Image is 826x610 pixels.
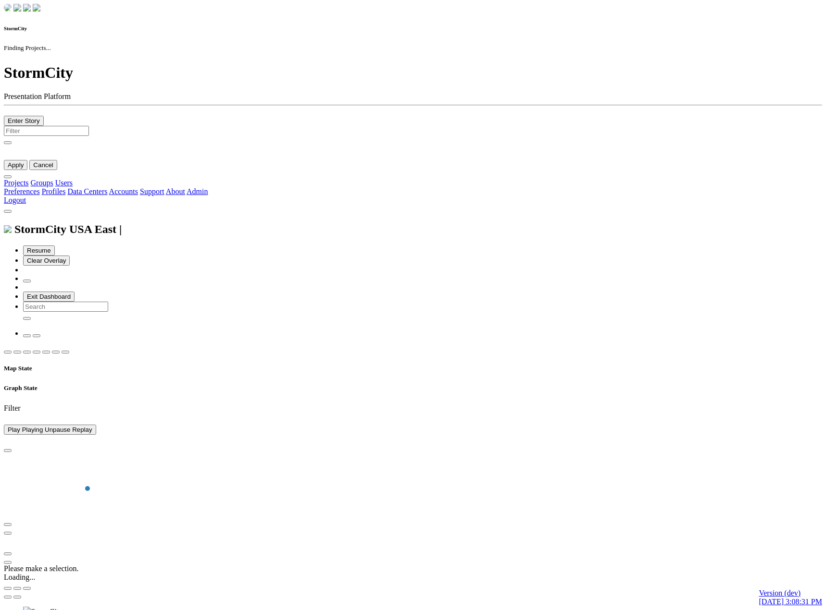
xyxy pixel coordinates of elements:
[759,598,822,606] span: [DATE] 3:08:31 PM
[4,116,44,126] button: Enter Story
[4,160,27,170] button: Apply
[109,187,138,195] a: Accounts
[23,245,55,256] button: Resume
[23,302,108,312] input: Search
[759,589,822,606] a: Version (dev) [DATE] 3:08:31 PM
[55,179,73,187] a: Users
[4,126,89,136] input: Filter
[13,4,21,12] img: chi-fish-down.png
[4,179,29,187] a: Projects
[23,4,31,12] img: chi-fish-up.png
[45,426,70,433] span: Unpause
[4,573,822,582] div: Loading...
[69,223,116,235] span: USA East
[4,64,822,82] h1: StormCity
[29,160,57,170] button: Cancel
[23,256,70,266] button: Clear Overlay
[4,564,822,573] div: Please make a selection.
[140,187,164,195] a: Support
[4,196,26,204] a: Logout
[4,44,51,51] small: Finding Projects...
[4,365,822,372] h5: Map State
[14,223,66,235] span: StormCity
[4,25,822,31] h6: StormCity
[23,292,75,302] button: Exit Dashboard
[8,426,20,433] span: Play
[22,426,43,433] span: Playing
[72,426,92,433] span: Replay
[119,223,122,235] span: |
[33,4,40,12] img: chi-fish-blink.png
[4,4,12,12] img: chi-fish-down.png
[187,187,208,195] a: Admin
[42,187,66,195] a: Profiles
[4,187,40,195] a: Preferences
[67,187,107,195] a: Data Centers
[31,179,53,187] a: Groups
[4,404,21,412] label: Filter
[166,187,185,195] a: About
[4,425,96,435] button: Play Playing Unpause Replay
[4,92,71,100] span: Presentation Platform
[4,384,822,392] h5: Graph State
[4,225,12,233] img: chi-fish-icon.svg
